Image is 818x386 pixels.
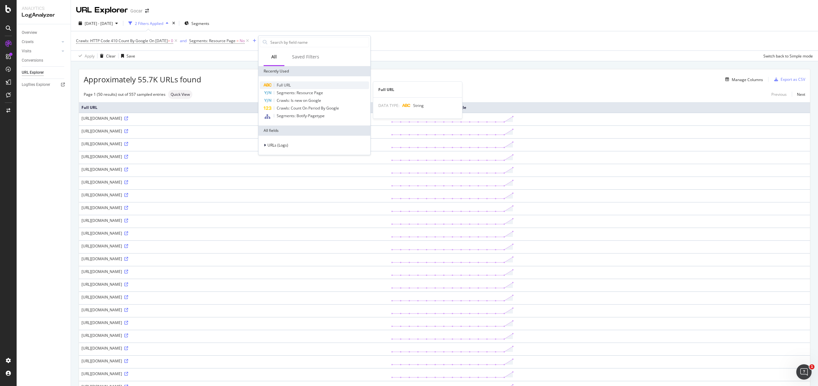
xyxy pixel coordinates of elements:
button: and [180,38,187,44]
a: Next [792,90,805,99]
div: URL Explorer [76,5,128,16]
span: On [DATE] [149,38,168,43]
div: LogAnalyzer [22,11,66,19]
a: Visits [22,48,60,55]
span: Full URL [277,82,291,88]
button: Export as CSV [772,74,805,85]
div: [URL][DOMAIN_NAME] [81,333,386,338]
button: Save [119,51,135,61]
span: Approximately 55.7K URLs found [84,74,201,85]
span: Crawls: Count On Period By Google [277,105,339,111]
div: [URL][DOMAIN_NAME] [81,294,386,300]
div: and [180,38,187,43]
div: [URL][DOMAIN_NAME] [81,218,386,223]
a: Conversions [22,57,66,64]
div: Clear [106,53,116,59]
div: [URL][DOMAIN_NAME] [81,141,386,147]
span: Segments: Resource Page [277,90,323,95]
button: 2 Filters Applied [126,18,171,28]
span: Crawls: Is new on Google [277,98,321,103]
a: Logfiles Explorer [22,81,66,88]
div: Manage Columns [732,77,763,82]
input: Search by field name [270,37,369,47]
div: [URL][DOMAIN_NAME] [81,320,386,325]
div: Switch back to Simple mode [763,53,813,59]
th: Crawls: HTTP Code 410 Count By Google [389,102,810,113]
a: Crawls [22,39,60,45]
span: DATA TYPE: [378,103,399,108]
span: String [413,103,424,108]
div: 2 Filters Applied [135,21,163,26]
button: Apply [76,51,95,61]
div: times [171,20,176,26]
div: neutral label [168,90,192,99]
span: 0 [171,36,173,45]
span: > [168,38,170,43]
div: Page 1 (50 results) out of 557 sampled entries [84,92,166,97]
div: [URL][DOMAIN_NAME] [81,243,386,249]
div: Conversions [22,57,43,64]
div: [URL][DOMAIN_NAME] [81,192,386,198]
button: Switch back to Simple mode [761,51,813,61]
div: [URL][DOMAIN_NAME] [81,371,386,376]
span: URLs (Logs) [267,142,288,148]
div: [URL][DOMAIN_NAME] [81,116,386,121]
span: Segments: Resource Page [189,38,235,43]
div: Saved Filters [292,54,319,60]
span: = [236,38,239,43]
div: [URL][DOMAIN_NAME] [81,179,386,185]
span: Quick View [171,93,190,96]
span: 1 [809,364,814,369]
div: [URL][DOMAIN_NAME] [81,282,386,287]
div: Overview [22,29,37,36]
div: [URL][DOMAIN_NAME] [81,269,386,274]
div: Crawls [22,39,34,45]
div: [URL][DOMAIN_NAME] [81,154,386,159]
div: [URL][DOMAIN_NAME] [81,345,386,351]
div: [URL][DOMAIN_NAME] [81,205,386,210]
div: Save [127,53,135,59]
th: Full URL: activate to sort column ascending [79,102,389,113]
div: Recently Used [259,66,370,76]
button: [DATE] - [DATE] [76,18,120,28]
div: All fields [259,125,370,136]
span: Segments [191,21,209,26]
div: Apply [85,53,95,59]
div: Analytics [22,5,66,11]
div: All [271,54,277,60]
div: Full URL [373,87,462,92]
div: Visits [22,48,31,55]
div: Export as CSV [781,77,805,82]
span: Crawls: HTTP Code 410 Count By Google [76,38,148,43]
div: [URL][DOMAIN_NAME] [81,307,386,313]
span: No [240,36,245,45]
div: [URL][DOMAIN_NAME] [81,167,386,172]
button: Add Filter [250,37,276,45]
a: Overview [22,29,66,36]
iframe: Intercom live chat [796,364,812,380]
div: arrow-right-arrow-left [145,9,149,13]
div: [URL][DOMAIN_NAME] [81,231,386,236]
a: URL Explorer [22,69,66,76]
span: [DATE] - [DATE] [85,21,113,26]
div: [URL][DOMAIN_NAME] [81,358,386,364]
div: Logfiles Explorer [22,81,50,88]
div: URL Explorer [22,69,44,76]
button: Clear [97,51,116,61]
span: Segments: Botify-Pagetype [277,113,325,118]
div: Gocar [130,8,143,14]
div: [URL][DOMAIN_NAME] [81,128,386,134]
div: [URL][DOMAIN_NAME] [81,256,386,261]
button: Manage Columns [723,76,763,83]
button: Segments [182,18,212,28]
